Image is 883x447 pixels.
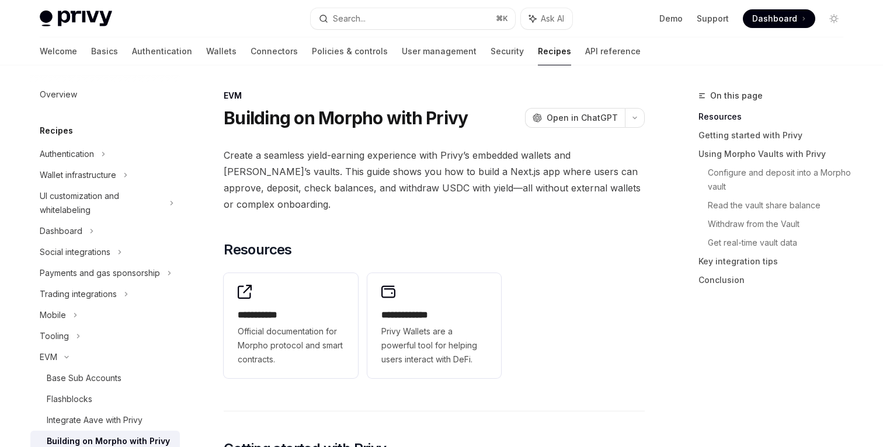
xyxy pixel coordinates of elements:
[585,37,641,65] a: API reference
[30,368,180,389] a: Base Sub Accounts
[312,37,388,65] a: Policies & controls
[40,189,162,217] div: UI customization and whitelabeling
[333,12,366,26] div: Search...
[40,329,69,343] div: Tooling
[91,37,118,65] a: Basics
[30,389,180,410] a: Flashblocks
[40,11,112,27] img: light logo
[698,145,853,163] a: Using Morpho Vaults with Privy
[698,126,853,145] a: Getting started with Privy
[367,273,502,378] a: **** **** ***Privy Wallets are a powerful tool for helping users interact with DeFi.
[40,88,77,102] div: Overview
[40,350,57,364] div: EVM
[698,252,853,271] a: Key integration tips
[825,9,843,28] button: Toggle dark mode
[132,37,192,65] a: Authentication
[206,37,237,65] a: Wallets
[224,240,292,259] span: Resources
[521,8,572,29] button: Ask AI
[40,147,94,161] div: Authentication
[40,245,110,259] div: Social integrations
[40,124,73,138] h5: Recipes
[30,84,180,105] a: Overview
[47,413,142,427] div: Integrate Aave with Privy
[30,410,180,431] a: Integrate Aave with Privy
[47,392,92,406] div: Flashblocks
[40,37,77,65] a: Welcome
[40,224,82,238] div: Dashboard
[496,14,508,23] span: ⌘ K
[698,271,853,289] a: Conclusion
[547,112,618,124] span: Open in ChatGPT
[525,108,625,128] button: Open in ChatGPT
[538,37,571,65] a: Recipes
[47,371,121,385] div: Base Sub Accounts
[224,90,645,102] div: EVM
[40,266,160,280] div: Payments and gas sponsorship
[40,168,116,182] div: Wallet infrastructure
[752,13,797,25] span: Dashboard
[381,324,488,366] span: Privy Wallets are a powerful tool for helping users interact with DeFi.
[251,37,298,65] a: Connectors
[491,37,524,65] a: Security
[311,8,515,29] button: Search...⌘K
[402,37,477,65] a: User management
[708,196,853,215] a: Read the vault share balance
[40,308,66,322] div: Mobile
[708,233,853,252] a: Get real-time vault data
[659,13,683,25] a: Demo
[238,324,344,366] span: Official documentation for Morpho protocol and smart contracts.
[708,163,853,196] a: Configure and deposit into a Morpho vault
[710,89,763,103] span: On this page
[743,9,815,28] a: Dashboard
[224,147,645,212] span: Create a seamless yield-earning experience with Privy’s embedded wallets and [PERSON_NAME]’s vaul...
[541,13,564,25] span: Ask AI
[698,107,853,126] a: Resources
[224,107,468,128] h1: Building on Morpho with Privy
[224,273,358,378] a: **** **** *Official documentation for Morpho protocol and smart contracts.
[40,287,117,301] div: Trading integrations
[708,215,853,233] a: Withdraw from the Vault
[697,13,729,25] a: Support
